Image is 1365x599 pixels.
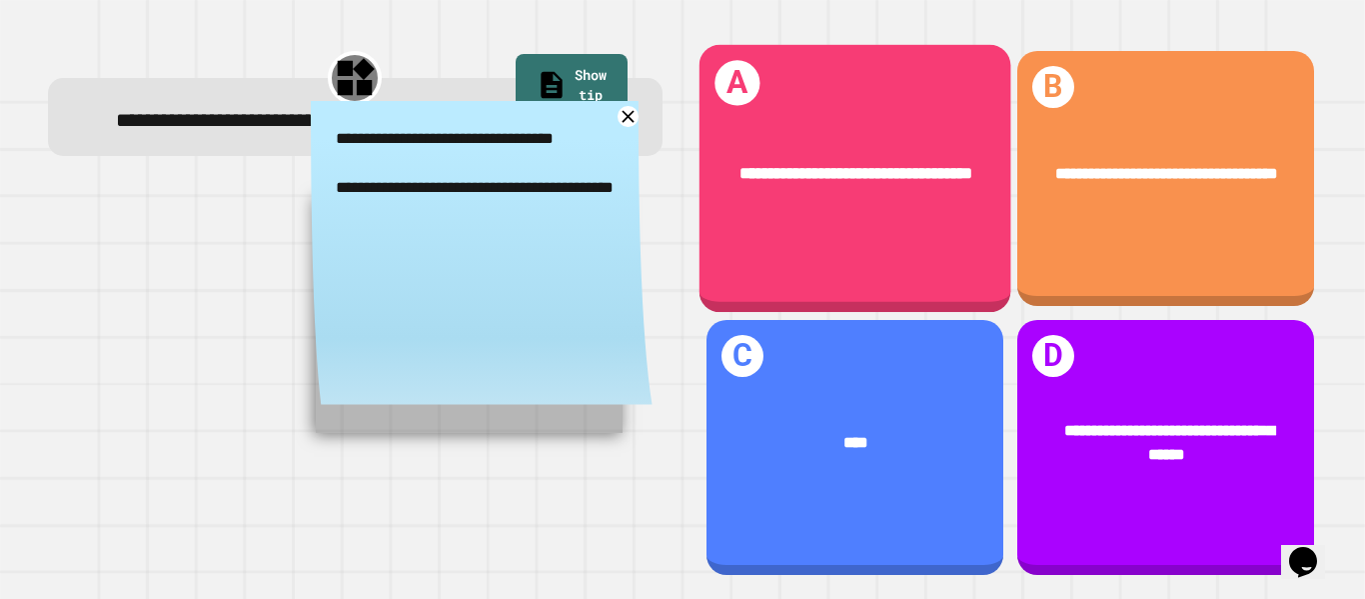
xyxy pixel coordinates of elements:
h1: C [721,335,764,378]
h1: B [1032,66,1075,109]
iframe: chat widget [1281,519,1345,579]
a: Show tip [516,54,628,121]
h1: D [1032,335,1075,378]
h1: A [714,60,759,105]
